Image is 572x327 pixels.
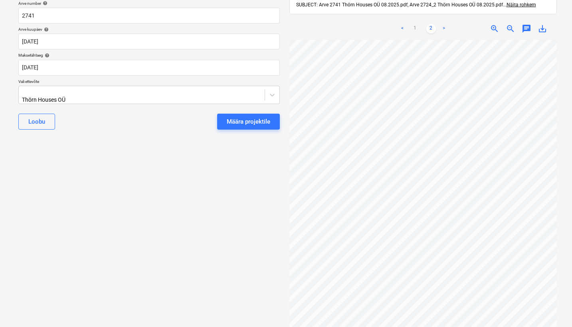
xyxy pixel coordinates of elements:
[28,116,45,127] div: Loobu
[217,114,280,130] button: Määra projektile
[410,24,420,33] a: Page 1
[538,24,547,33] span: save_alt
[439,24,449,33] a: Next page
[42,27,49,32] span: help
[18,114,55,130] button: Loobu
[490,24,499,33] span: zoom_in
[18,60,280,76] input: Tähtaega pole määratud
[227,116,270,127] div: Määra projektile
[18,79,280,86] p: Vali ettevõte
[18,53,280,58] div: Maksetähtaeg
[22,97,163,103] div: Thörn Houses OÜ
[18,33,280,49] input: Arve kuupäeva pole määratud.
[43,53,49,58] span: help
[398,24,407,33] a: Previous page
[41,1,48,6] span: help
[18,8,280,24] input: Arve number
[426,24,436,33] a: Page 2 is your current page
[296,2,503,8] span: SUBJECT: Arve 2741 Thörn Houses OÜ 08.2025.pdf, Arve 2724_2 Thörn Houses OÜ 08.2025.pdf
[522,24,531,33] span: chat
[18,1,280,6] div: Arve number
[506,24,515,33] span: zoom_out
[18,27,280,32] div: Arve kuupäev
